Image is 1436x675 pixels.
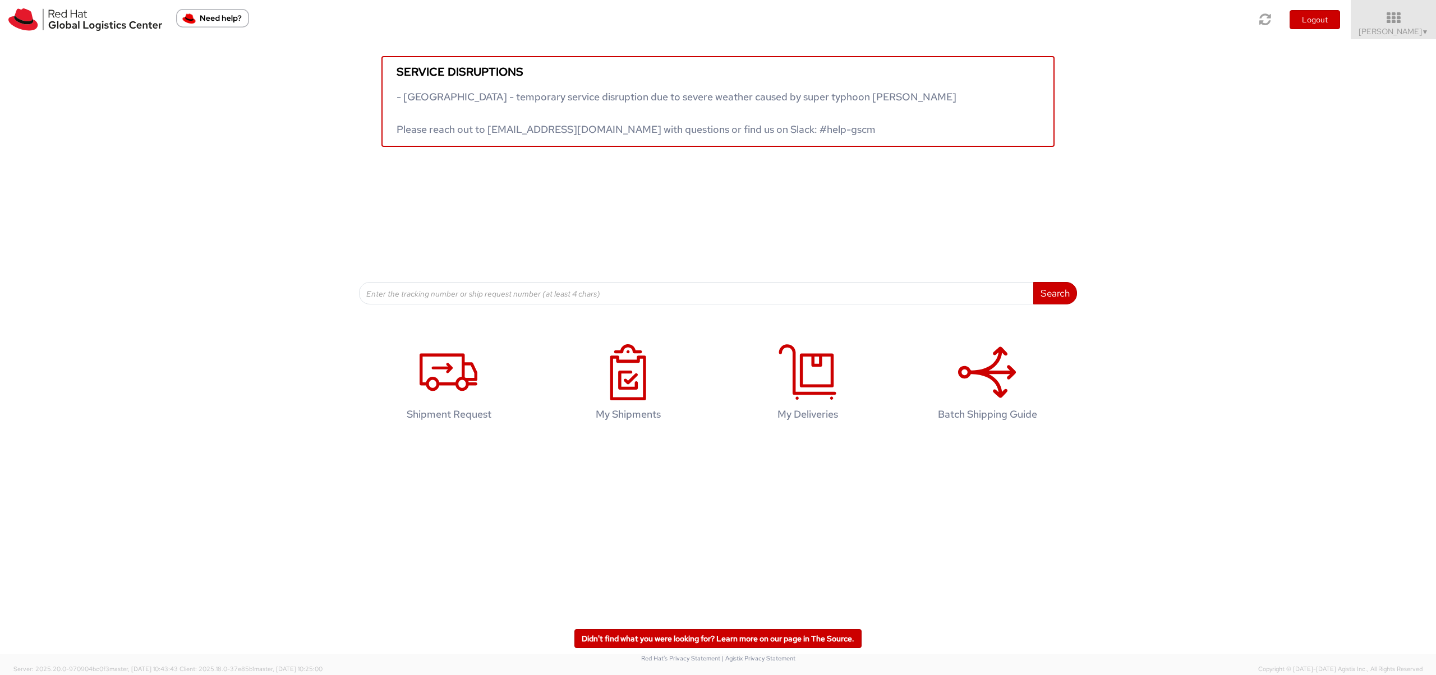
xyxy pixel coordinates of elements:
span: Copyright © [DATE]-[DATE] Agistix Inc., All Rights Reserved [1258,665,1423,674]
span: master, [DATE] 10:25:00 [254,665,323,673]
img: rh-logistics-00dfa346123c4ec078e1.svg [8,8,162,31]
a: Shipment Request [365,332,533,437]
a: Batch Shipping Guide [903,332,1071,437]
span: - [GEOGRAPHIC_DATA] - temporary service disruption due to severe weather caused by super typhoon ... [397,90,956,136]
span: [PERSON_NAME] [1359,26,1429,36]
h4: My Deliveries [735,409,880,420]
input: Enter the tracking number or ship request number (at least 4 chars) [359,282,1034,304]
a: | Agistix Privacy Statement [722,654,795,662]
span: master, [DATE] 10:43:43 [109,665,178,673]
h4: My Shipments [556,409,701,420]
button: Search [1033,282,1077,304]
button: Need help? [176,9,249,27]
a: My Deliveries [724,332,892,437]
a: Service disruptions - [GEOGRAPHIC_DATA] - temporary service disruption due to severe weather caus... [381,56,1055,147]
a: Red Hat's Privacy Statement [641,654,720,662]
span: Client: 2025.18.0-37e85b1 [179,665,323,673]
h5: Service disruptions [397,66,1039,78]
h4: Batch Shipping Guide [915,409,1060,420]
span: ▼ [1422,27,1429,36]
a: My Shipments [544,332,712,437]
h4: Shipment Request [376,409,521,420]
span: Server: 2025.20.0-970904bc0f3 [13,665,178,673]
a: Didn't find what you were looking for? Learn more on our page in The Source. [574,629,862,648]
button: Logout [1290,10,1340,29]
